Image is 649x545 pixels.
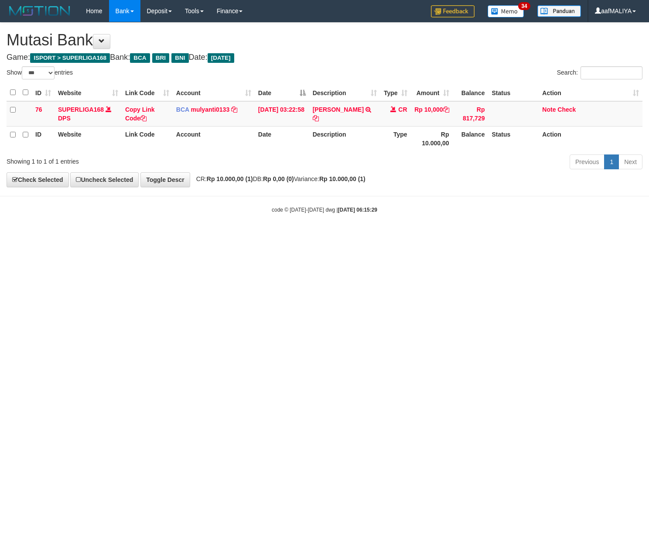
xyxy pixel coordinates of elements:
[604,154,619,169] a: 1
[7,31,642,49] h1: Mutasi Bank
[443,106,449,113] a: Copy Rp 10,000 to clipboard
[542,106,556,113] a: Note
[32,84,55,101] th: ID: activate to sort column ascending
[122,84,173,101] th: Link Code: activate to sort column ascending
[35,106,42,113] span: 76
[32,126,55,151] th: ID
[488,5,524,17] img: Button%20Memo.svg
[122,126,173,151] th: Link Code
[22,66,55,79] select: Showentries
[55,101,122,127] td: DPS
[176,106,189,113] span: BCA
[411,101,453,127] td: Rp 10,000
[7,4,73,17] img: MOTION_logo.png
[488,84,539,101] th: Status
[570,154,605,169] a: Previous
[171,53,188,63] span: BNI
[192,175,365,182] span: CR: DB: Variance:
[488,126,539,151] th: Status
[618,154,642,169] a: Next
[557,66,642,79] label: Search:
[263,175,294,182] strong: Rp 0,00 (0)
[537,5,581,17] img: panduan.png
[319,175,365,182] strong: Rp 10.000,00 (1)
[338,207,377,213] strong: [DATE] 06:15:29
[518,2,530,10] span: 34
[255,84,309,101] th: Date: activate to sort column descending
[431,5,475,17] img: Feedback.jpg
[55,84,122,101] th: Website: activate to sort column ascending
[453,84,488,101] th: Balance
[173,126,255,151] th: Account
[55,126,122,151] th: Website
[539,126,642,151] th: Action
[7,154,264,166] div: Showing 1 to 1 of 1 entries
[453,126,488,151] th: Balance
[152,53,169,63] span: BRI
[309,126,380,151] th: Description
[255,101,309,127] td: [DATE] 03:22:58
[313,106,364,113] a: [PERSON_NAME]
[380,126,411,151] th: Type
[30,53,110,63] span: ISPORT > SUPERLIGA168
[70,172,139,187] a: Uncheck Selected
[380,84,411,101] th: Type: activate to sort column ascending
[272,207,377,213] small: code © [DATE]-[DATE] dwg |
[255,126,309,151] th: Date
[313,115,319,122] a: Copy DEWI PITRI NINGSIH to clipboard
[58,106,104,113] a: SUPERLIGA168
[231,106,237,113] a: Copy mulyanti0133 to clipboard
[398,106,407,113] span: CR
[453,101,488,127] td: Rp 817,729
[208,53,234,63] span: [DATE]
[7,53,642,62] h4: Game: Bank: Date:
[581,66,642,79] input: Search:
[173,84,255,101] th: Account: activate to sort column ascending
[7,172,69,187] a: Check Selected
[309,84,380,101] th: Description: activate to sort column ascending
[207,175,253,182] strong: Rp 10.000,00 (1)
[557,106,576,113] a: Check
[130,53,150,63] span: BCA
[191,106,229,113] a: mulyanti0133
[7,66,73,79] label: Show entries
[411,126,453,151] th: Rp 10.000,00
[140,172,190,187] a: Toggle Descr
[539,84,642,101] th: Action: activate to sort column ascending
[125,106,155,122] a: Copy Link Code
[411,84,453,101] th: Amount: activate to sort column ascending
